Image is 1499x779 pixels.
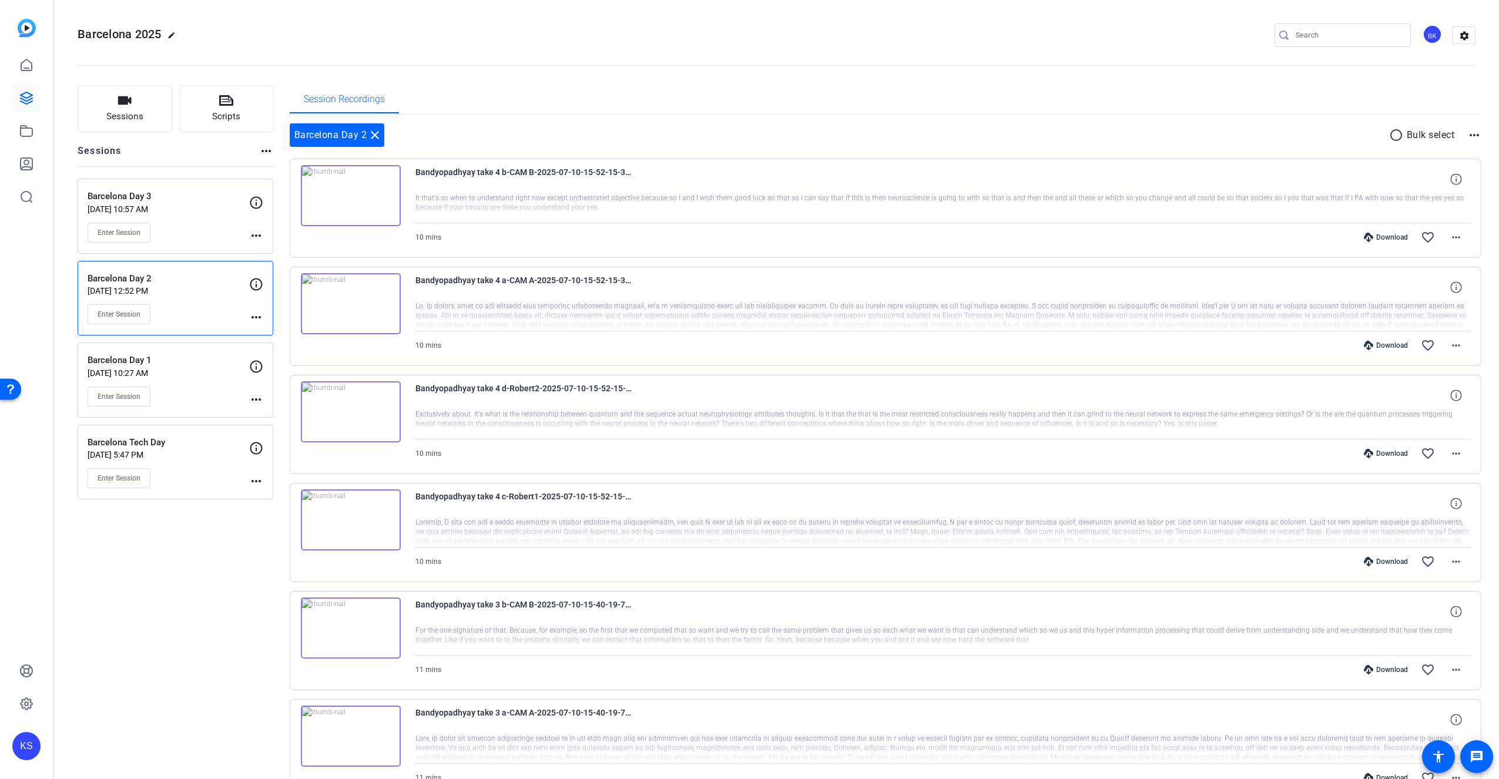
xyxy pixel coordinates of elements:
span: Sessions [106,110,143,123]
ngx-avatar: Brittany Kerfoot [1423,25,1443,45]
mat-icon: more_horiz [249,392,263,407]
mat-icon: more_horiz [1449,663,1463,677]
div: Download [1358,665,1414,674]
span: Bandyopadhyay take 4 a-CAM A-2025-07-10-15-52-15-393-2 [415,273,633,301]
div: BK [1423,25,1442,44]
span: Bandyopadhyay take 4 c-Robert1-2025-07-10-15-52-15-393-0 [415,489,633,518]
p: Bulk select [1407,128,1455,142]
button: Enter Session [88,304,150,324]
span: Barcelona 2025 [78,27,162,41]
mat-icon: more_horiz [259,144,273,158]
p: [DATE] 12:52 PM [88,286,249,296]
span: Enter Session [98,228,140,237]
mat-icon: favorite_border [1421,555,1435,569]
p: [DATE] 5:47 PM [88,450,249,459]
button: Enter Session [88,387,150,407]
mat-icon: settings [1453,27,1476,45]
p: Barcelona Day 3 [88,190,249,203]
p: Barcelona Day 1 [88,354,249,367]
span: 10 mins [415,233,441,241]
img: thumb-nail [301,273,401,334]
h2: Sessions [78,144,122,166]
span: Bandyopadhyay take 4 d-Robert2-2025-07-10-15-52-15-393-1 [415,381,633,409]
mat-icon: message [1470,750,1484,764]
mat-icon: more_horiz [1467,128,1481,142]
img: thumb-nail [301,489,401,550]
div: Download [1358,449,1414,458]
mat-icon: favorite_border [1421,446,1435,461]
mat-icon: radio_button_unchecked [1389,128,1407,142]
mat-icon: more_horiz [249,474,263,488]
div: Download [1358,233,1414,242]
mat-icon: more_horiz [1449,230,1463,244]
mat-icon: more_horiz [249,229,263,243]
button: Enter Session [88,223,150,243]
div: Barcelona Day 2 [290,123,385,147]
button: Scripts [179,85,274,132]
span: Enter Session [98,392,140,401]
span: Session Recordings [304,95,385,104]
mat-icon: more_horiz [1449,446,1463,461]
img: thumb-nail [301,381,401,442]
img: blue-gradient.svg [18,19,36,37]
p: Barcelona Day 2 [88,272,249,286]
div: KS [12,732,41,760]
span: 10 mins [415,449,441,458]
mat-icon: more_horiz [1449,555,1463,569]
img: thumb-nail [301,597,401,659]
mat-icon: edit [167,31,182,45]
span: 10 mins [415,341,441,350]
div: Download [1358,557,1414,566]
mat-icon: favorite_border [1421,230,1435,244]
mat-icon: accessibility [1431,750,1446,764]
p: [DATE] 10:57 AM [88,204,249,214]
mat-icon: close [368,128,382,142]
span: Scripts [212,110,240,123]
mat-icon: more_horiz [1449,338,1463,352]
button: Sessions [78,85,172,132]
mat-icon: favorite_border [1421,663,1435,677]
mat-icon: favorite_border [1421,338,1435,352]
button: Enter Session [88,468,150,488]
span: 11 mins [415,666,441,674]
span: Bandyopadhyay take 3 b-CAM B-2025-07-10-15-40-19-711-3 [415,597,633,626]
mat-icon: more_horiz [249,310,263,324]
span: Bandyopadhyay take 3 a-CAM A-2025-07-10-15-40-19-711-2 [415,706,633,734]
input: Search [1296,28,1401,42]
div: Download [1358,341,1414,350]
span: Enter Session [98,310,140,319]
img: thumb-nail [301,706,401,767]
span: 10 mins [415,558,441,566]
span: Bandyopadhyay take 4 b-CAM B-2025-07-10-15-52-15-393-3 [415,165,633,193]
img: thumb-nail [301,165,401,226]
p: Barcelona Tech Day [88,436,249,449]
span: Enter Session [98,474,140,483]
p: [DATE] 10:27 AM [88,368,249,378]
